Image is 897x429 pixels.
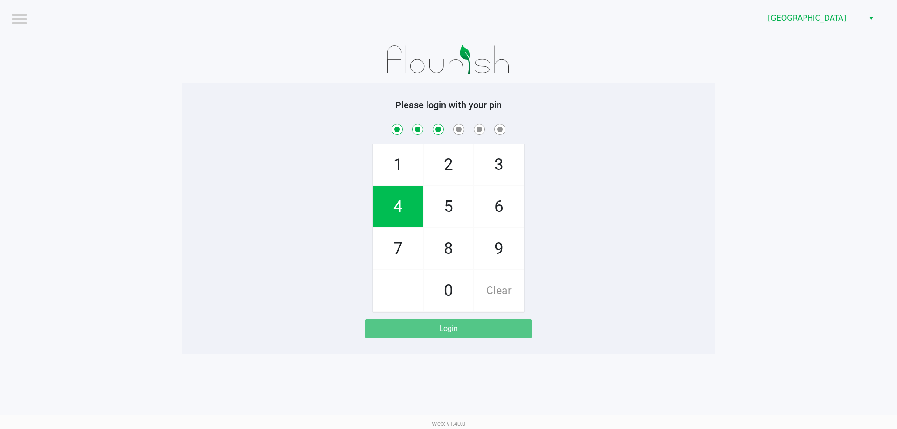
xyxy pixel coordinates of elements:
[474,228,524,269] span: 9
[424,270,473,311] span: 0
[432,420,465,427] span: Web: v1.40.0
[474,144,524,185] span: 3
[373,186,423,227] span: 4
[189,99,708,111] h5: Please login with your pin
[424,144,473,185] span: 2
[474,186,524,227] span: 6
[373,228,423,269] span: 7
[864,10,878,27] button: Select
[373,144,423,185] span: 1
[474,270,524,311] span: Clear
[424,228,473,269] span: 8
[424,186,473,227] span: 5
[768,13,859,24] span: [GEOGRAPHIC_DATA]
